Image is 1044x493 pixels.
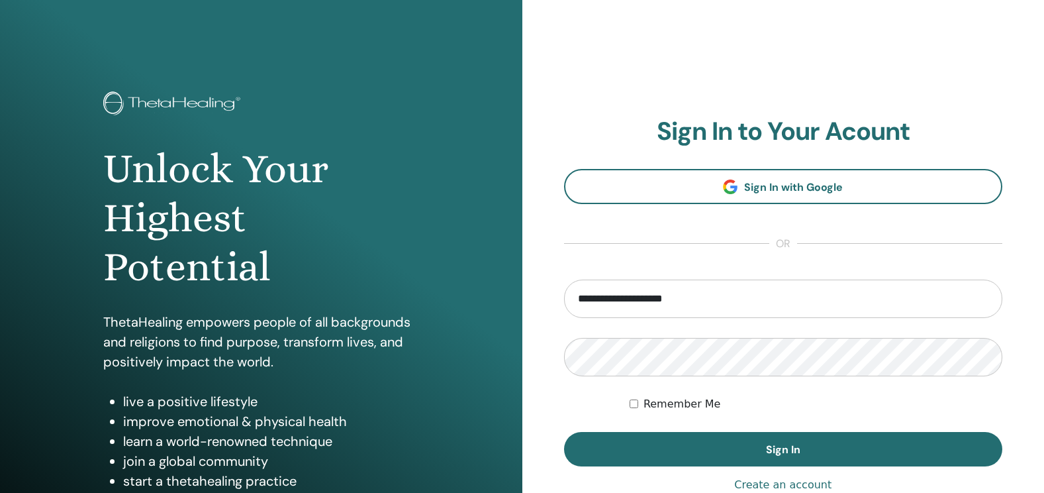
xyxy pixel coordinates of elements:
span: Sign In with Google [744,180,843,194]
h2: Sign In to Your Acount [564,117,1003,147]
label: Remember Me [643,396,721,412]
li: join a global community [123,451,418,471]
li: live a positive lifestyle [123,392,418,411]
li: improve emotional & physical health [123,411,418,431]
span: Sign In [766,443,800,457]
h1: Unlock Your Highest Potential [103,144,418,292]
li: start a thetahealing practice [123,471,418,491]
div: Keep me authenticated indefinitely or until I manually logout [630,396,1002,412]
a: Create an account [734,477,831,493]
li: learn a world-renowned technique [123,431,418,451]
p: ThetaHealing empowers people of all backgrounds and religions to find purpose, transform lives, a... [103,312,418,372]
button: Sign In [564,432,1003,466]
a: Sign In with Google [564,169,1003,204]
span: or [769,236,797,252]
